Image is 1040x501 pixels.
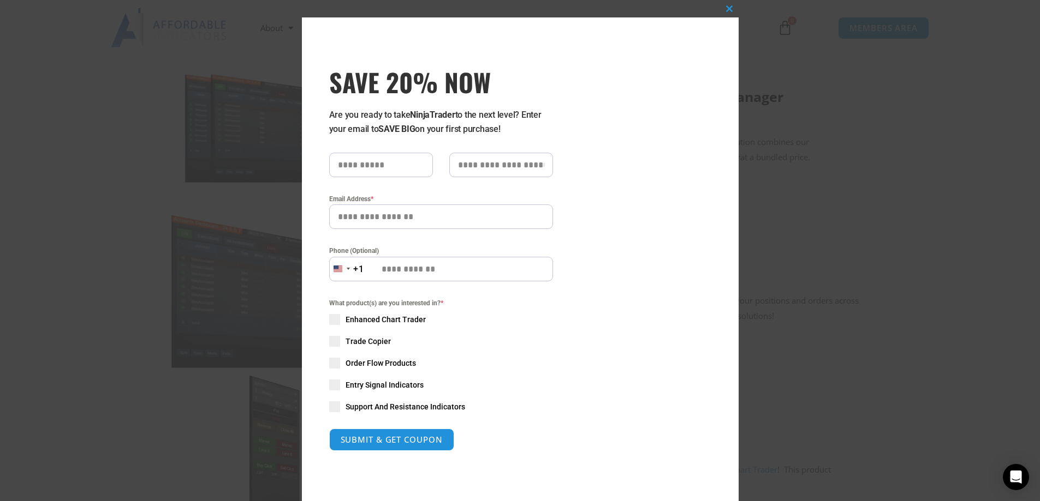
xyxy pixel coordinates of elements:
[378,124,415,134] strong: SAVE BIG
[329,379,553,390] label: Entry Signal Indicators
[329,298,553,309] span: What product(s) are you interested in?
[329,428,454,451] button: SUBMIT & GET COUPON
[329,194,553,204] label: Email Address
[329,336,553,347] label: Trade Copier
[329,108,553,136] p: Are you ready to take to the next level? Enter your email to on your first purchase!
[346,358,416,369] span: Order Flow Products
[346,379,424,390] span: Entry Signal Indicators
[346,336,391,347] span: Trade Copier
[329,314,553,325] label: Enhanced Chart Trader
[329,401,553,412] label: Support And Resistance Indicators
[410,110,455,120] strong: NinjaTrader
[329,67,553,97] h3: SAVE 20% NOW
[346,401,465,412] span: Support And Resistance Indicators
[346,314,426,325] span: Enhanced Chart Trader
[353,262,364,276] div: +1
[1003,464,1029,490] div: Open Intercom Messenger
[329,245,553,256] label: Phone (Optional)
[329,257,364,281] button: Selected country
[329,358,553,369] label: Order Flow Products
